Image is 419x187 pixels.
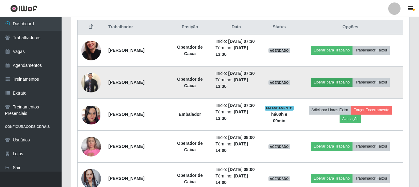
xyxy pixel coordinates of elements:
th: Status [261,20,298,35]
strong: Operador de Caixa [177,45,203,56]
th: Data [212,20,261,35]
time: [DATE] 07:30 [228,103,255,108]
strong: [PERSON_NAME] [108,144,144,149]
li: Início: [216,166,257,173]
li: Término: [216,109,257,122]
span: AGENDADO [268,80,290,85]
li: Início: [216,102,257,109]
strong: há 00 h e 09 min [271,112,287,123]
button: Trabalhador Faltou [353,174,390,183]
th: Trabalhador [105,20,168,35]
button: Trabalhador Faltou [353,142,390,151]
button: Trabalhador Faltou [353,46,390,55]
strong: [PERSON_NAME] [108,48,144,53]
strong: Operador de Caixa [177,173,203,184]
li: Término: [216,141,257,154]
strong: [PERSON_NAME] [108,80,144,85]
li: Término: [216,45,257,58]
button: Trabalhador Faltou [353,78,390,87]
img: 1689780238947.jpeg [81,133,101,160]
strong: Operador de Caixa [177,141,203,152]
time: [DATE] 07:30 [228,39,255,44]
img: 1736706867453.jpeg [81,33,101,68]
button: Adicionar Horas Extra [309,106,351,114]
li: Início: [216,134,257,141]
time: [DATE] 08:00 [228,135,255,140]
button: Forçar Encerramento [351,106,392,114]
span: AGENDADO [268,144,290,149]
span: AGENDADO [268,176,290,181]
button: Liberar para Trabalho [311,46,353,55]
img: 1721310780980.jpeg [81,93,101,136]
img: CoreUI Logo [10,5,38,12]
span: EM ANDAMENTO [265,106,294,111]
li: Início: [216,70,257,77]
li: Término: [216,77,257,90]
strong: Operador de Caixa [177,77,203,88]
button: Liberar para Trabalho [311,174,353,183]
li: Término: [216,173,257,186]
th: Posição [168,20,212,35]
time: [DATE] 07:30 [228,71,255,76]
strong: Embalador [179,112,201,117]
button: Avaliação [340,115,361,123]
time: [DATE] 08:00 [228,167,255,172]
strong: [PERSON_NAME] [108,176,144,181]
button: Liberar para Trabalho [311,142,353,151]
button: Liberar para Trabalho [311,78,353,87]
img: 1750022695210.jpeg [81,72,101,93]
li: Início: [216,38,257,45]
th: Opções [298,20,403,35]
strong: [PERSON_NAME] [108,112,144,117]
span: AGENDADO [268,48,290,53]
